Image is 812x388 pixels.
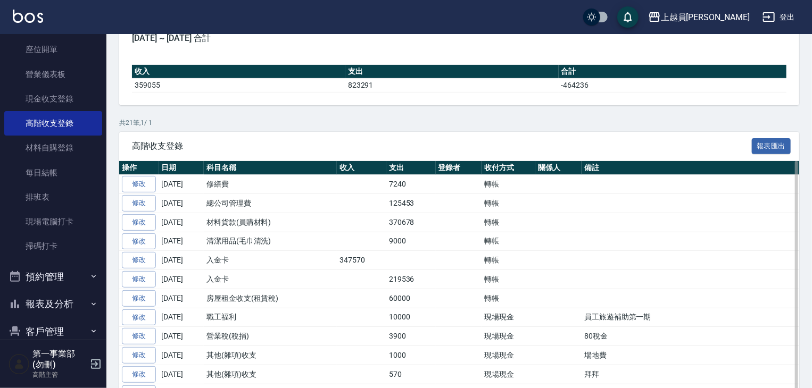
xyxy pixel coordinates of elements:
[122,309,156,326] a: 修改
[386,308,436,327] td: 10000
[386,270,436,289] td: 219536
[4,318,102,345] button: 客戶管理
[159,346,204,365] td: [DATE]
[13,10,43,23] img: Logo
[4,111,102,136] a: 高階收支登錄
[159,251,204,270] td: [DATE]
[559,78,786,92] td: -464236
[122,290,156,307] a: 修改
[559,65,786,79] th: 合計
[4,290,102,318] button: 報表及分析
[345,78,559,92] td: 823291
[386,232,436,251] td: 9000
[752,140,791,150] a: 報表匯出
[132,141,752,151] span: 高階收支登錄
[661,11,750,24] div: 上越員[PERSON_NAME]
[386,161,436,175] th: 支出
[482,365,535,384] td: 現場現金
[159,289,204,308] td: [DATE]
[617,6,639,28] button: save
[386,289,436,308] td: 60000
[204,289,337,308] td: 房屋租金收支(租賃稅)
[204,232,337,251] td: 清潔用品(毛巾清洗)
[4,37,102,62] a: 座位開單
[204,327,337,346] td: 營業稅(稅捐)
[122,214,156,231] a: 修改
[32,349,87,370] h5: 第一事業部 (勿刪)
[159,194,204,213] td: [DATE]
[122,271,156,288] a: 修改
[482,346,535,365] td: 現場現金
[159,161,204,175] th: 日期
[204,251,337,270] td: 入金卡
[132,65,345,79] th: 收入
[582,161,811,175] th: 備註
[482,161,535,175] th: 收付方式
[482,175,535,194] td: 轉帳
[159,213,204,232] td: [DATE]
[4,185,102,209] a: 排班表
[204,175,337,194] td: 修繕費
[122,347,156,364] a: 修改
[159,365,204,384] td: [DATE]
[386,327,436,346] td: 3900
[4,161,102,185] a: 每日結帳
[482,289,535,308] td: 轉帳
[4,263,102,291] button: 預約管理
[132,33,786,44] span: [DATE] ~ [DATE] 合計
[32,370,87,379] p: 高階主管
[482,251,535,270] td: 轉帳
[386,365,436,384] td: 570
[482,194,535,213] td: 轉帳
[204,161,337,175] th: 科目名稱
[159,270,204,289] td: [DATE]
[386,213,436,232] td: 370678
[582,327,811,346] td: 80稅金
[752,138,791,155] button: 報表匯出
[159,308,204,327] td: [DATE]
[582,308,811,327] td: 員工旅遊補助第一期
[159,232,204,251] td: [DATE]
[122,195,156,212] a: 修改
[9,353,30,375] img: Person
[122,366,156,383] a: 修改
[482,213,535,232] td: 轉帳
[159,327,204,346] td: [DATE]
[386,175,436,194] td: 7240
[482,327,535,346] td: 現場現金
[644,6,754,28] button: 上越員[PERSON_NAME]
[386,346,436,365] td: 1000
[122,252,156,268] a: 修改
[4,234,102,258] a: 掃碼打卡
[582,365,811,384] td: 拜拜
[482,232,535,251] td: 轉帳
[119,118,799,128] p: 共 21 筆, 1 / 1
[482,270,535,289] td: 轉帳
[122,233,156,250] a: 修改
[436,161,482,175] th: 登錄者
[122,328,156,344] a: 修改
[204,365,337,384] td: 其他(雜項)收支
[159,175,204,194] td: [DATE]
[4,136,102,160] a: 材料自購登錄
[535,161,582,175] th: 關係人
[204,194,337,213] td: 總公司管理費
[4,62,102,87] a: 營業儀表板
[582,346,811,365] td: 場地費
[386,194,436,213] td: 125453
[758,7,799,27] button: 登出
[204,346,337,365] td: 其他(雜項)收支
[4,209,102,234] a: 現場電腦打卡
[119,161,159,175] th: 操作
[122,176,156,192] a: 修改
[337,161,386,175] th: 收入
[204,308,337,327] td: 職工福利
[204,270,337,289] td: 入金卡
[482,308,535,327] td: 現場現金
[4,87,102,111] a: 現金收支登錄
[204,213,337,232] td: 材料貨款(員購材料)
[345,65,559,79] th: 支出
[132,78,345,92] td: 359055
[337,251,386,270] td: 347570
